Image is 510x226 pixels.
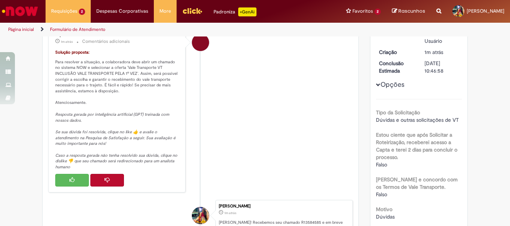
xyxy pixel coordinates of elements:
div: Martha Ferreira da Costa [192,207,209,224]
time: 01/10/2025 09:46:49 [425,49,443,55]
span: [PERSON_NAME] [467,8,504,14]
span: Favoritos [352,7,373,15]
b: Motivo [376,206,392,213]
div: [DATE] 10:46:58 [425,60,459,74]
p: +GenAi [238,7,256,16]
a: Formulário de Atendimento [50,26,105,32]
div: Lupi Assist [192,34,209,51]
b: Tipo da Solicitação [376,109,420,116]
a: Página inicial [8,26,34,32]
img: ServiceNow [1,4,39,19]
span: 1m atrás [224,211,236,215]
span: 2 [79,9,85,15]
span: Rascunhos [398,7,425,15]
dt: Criação [373,48,419,56]
span: Despesas Corporativas [96,7,148,15]
b: Estou ciente que após Solicitar a Roteirização, receberei acesso a Capta e terei 2 dias para conc... [376,131,457,160]
span: 1m atrás [61,39,73,44]
span: Falso [376,161,387,168]
img: click_logo_yellow_360x200.png [182,5,202,16]
time: 01/10/2025 09:46:58 [61,39,73,44]
span: Falso [376,191,387,198]
font: Solução proposta: [55,50,90,55]
span: 1m atrás [425,49,443,55]
span: More [159,7,171,15]
p: Para resolver a situação, a colaboradora deve abrir um chamado no sistema NOW e selecionar a ofer... [55,50,180,170]
b: [PERSON_NAME] e concordo com os Termos de Vale Transporte. [376,176,458,190]
ul: Trilhas de página [6,23,335,36]
div: [PERSON_NAME] [219,204,349,209]
div: Padroniza [214,7,256,16]
em: Resposta gerada por inteligência artificial (GPT) treinada com nossos dados. Se sua dúvida foi re... [55,112,178,170]
a: Rascunhos [392,8,425,15]
span: 2 [374,9,381,15]
time: 01/10/2025 09:46:49 [224,211,236,215]
div: 01/10/2025 09:46:49 [425,48,459,56]
small: Comentários adicionais [82,38,130,45]
dt: Conclusão Estimada [373,60,419,74]
span: Requisições [51,7,77,15]
div: Pendente Usuário [425,30,459,45]
span: Dúvidas [376,213,395,220]
span: Dúvidas e outras solicitações de VT [376,117,459,123]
